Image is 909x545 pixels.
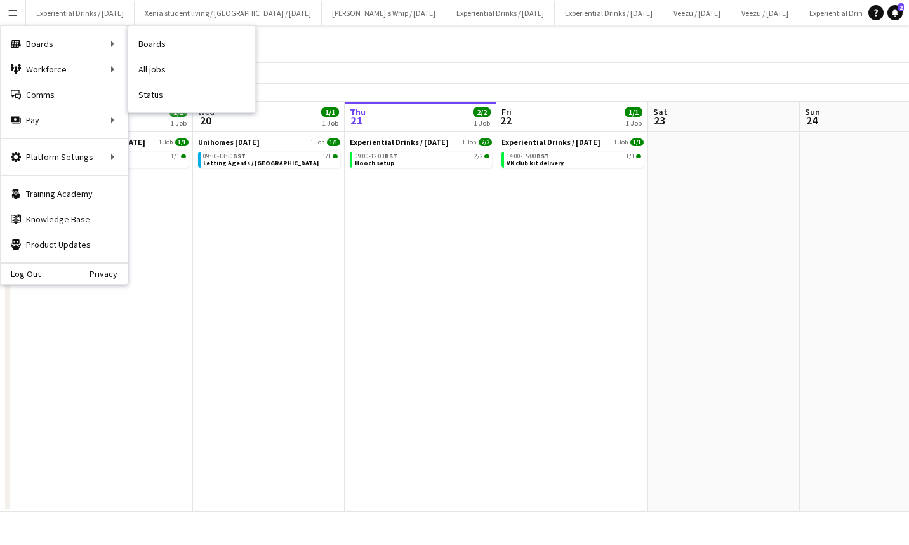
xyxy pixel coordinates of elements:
[507,153,549,159] span: 14:00-15:00
[385,152,397,160] span: BST
[1,206,128,232] a: Knowledge Base
[1,57,128,82] div: Workforce
[507,152,641,166] a: 14:00-15:00BST1/1VK club kit delivery
[474,118,490,128] div: 1 Job
[135,1,322,25] button: Xenia student living / [GEOGRAPHIC_DATA] / [DATE]
[350,137,449,147] span: Experiential Drinks / August 25
[1,107,128,133] div: Pay
[663,1,731,25] button: Veezu / [DATE]
[171,153,180,159] span: 1/1
[501,106,512,118] span: Fri
[536,152,549,160] span: BST
[887,5,903,20] a: 2
[500,113,512,128] span: 22
[803,113,820,128] span: 24
[555,1,663,25] button: Experiential Drinks / [DATE]
[128,82,255,107] a: Status
[636,154,641,158] span: 1/1
[128,57,255,82] a: All jobs
[501,137,644,170] div: Experiential Drinks / [DATE]1 Job1/114:00-15:00BST1/1VK club kit delivery
[805,106,820,118] span: Sun
[501,137,600,147] span: Experiential Drinks / August 25
[1,232,128,257] a: Product Updates
[625,118,642,128] div: 1 Job
[507,159,564,167] span: VK club kit delivery
[1,31,128,57] div: Boards
[321,107,339,117] span: 1/1
[484,154,489,158] span: 2/2
[1,144,128,170] div: Platform Settings
[203,152,338,166] a: 09:30-13:30BST1/1Letting Agents / [GEOGRAPHIC_DATA]
[170,118,187,128] div: 1 Job
[203,153,246,159] span: 09:30-13:30
[198,137,340,147] a: Unihomes [DATE]1 Job1/1
[159,138,173,146] span: 1 Job
[462,138,476,146] span: 1 Job
[350,137,492,147] a: Experiential Drinks / [DATE]1 Job2/2
[322,118,338,128] div: 1 Job
[310,138,324,146] span: 1 Job
[196,113,215,128] span: 20
[90,269,128,279] a: Privacy
[350,137,492,170] div: Experiential Drinks / [DATE]1 Job2/209:00-12:00BST2/2Hooch setup
[203,159,319,167] span: Letting Agents / Nottingham
[355,159,394,167] span: Hooch setup
[233,152,246,160] span: BST
[479,138,492,146] span: 2/2
[653,106,667,118] span: Sat
[128,31,255,57] a: Boards
[446,1,555,25] button: Experiential Drinks / [DATE]
[322,1,446,25] button: [PERSON_NAME]'s Whip / [DATE]
[625,107,642,117] span: 1/1
[799,1,908,25] button: Experiential Drinks / [DATE]
[898,3,904,11] span: 2
[350,106,366,118] span: Thu
[333,154,338,158] span: 1/1
[181,154,186,158] span: 1/1
[1,269,41,279] a: Log Out
[348,113,366,128] span: 21
[355,152,489,166] a: 09:00-12:00BST2/2Hooch setup
[731,1,799,25] button: Veezu / [DATE]
[26,1,135,25] button: Experiential Drinks / [DATE]
[1,82,128,107] a: Comms
[1,181,128,206] a: Training Academy
[630,138,644,146] span: 1/1
[614,138,628,146] span: 1 Job
[322,153,331,159] span: 1/1
[355,153,397,159] span: 09:00-12:00
[198,137,340,170] div: Unihomes [DATE]1 Job1/109:30-13:30BST1/1Letting Agents / [GEOGRAPHIC_DATA]
[501,137,644,147] a: Experiential Drinks / [DATE]1 Job1/1
[473,107,491,117] span: 2/2
[175,138,189,146] span: 1/1
[626,153,635,159] span: 1/1
[651,113,667,128] span: 23
[327,138,340,146] span: 1/1
[474,153,483,159] span: 2/2
[198,137,260,147] span: Unihomes Aug 2025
